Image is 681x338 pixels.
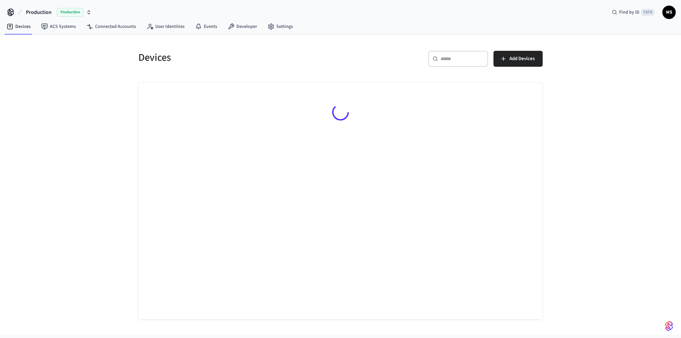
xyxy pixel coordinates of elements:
a: Events [190,21,222,33]
button: Add Devices [493,51,543,67]
span: Production [26,8,52,16]
div: Find by IDCtrl K [607,6,660,18]
a: Settings [262,21,298,33]
span: Ctrl K [641,9,654,16]
a: ACS Systems [36,21,81,33]
span: Production [57,8,83,17]
span: MS [663,6,675,18]
button: MS [662,6,676,19]
span: Add Devices [509,54,535,63]
h5: Devices [138,51,337,64]
span: Find by ID [619,9,639,16]
a: Connected Accounts [81,21,141,33]
a: User Identities [141,21,190,33]
img: SeamLogoGradient.69752ec5.svg [665,321,673,331]
a: Developer [222,21,262,33]
a: Devices [1,21,36,33]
